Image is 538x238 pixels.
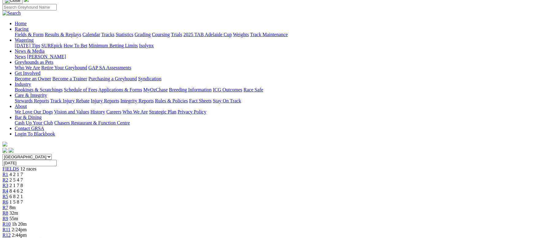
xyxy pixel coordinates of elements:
a: Retire Your Greyhound [41,65,87,70]
a: Applications & Forms [98,87,142,92]
span: R6 [2,199,8,205]
input: Search [2,4,57,10]
a: Schedule of Fees [64,87,97,92]
a: Greyhounds as Pets [15,60,53,65]
span: 6 8 2 1 [9,194,23,199]
a: GAP SA Assessments [88,65,131,70]
a: Privacy Policy [178,109,206,114]
a: We Love Our Dogs [15,109,53,114]
span: 1h 20m [12,221,27,227]
a: News & Media [15,48,45,54]
a: Purchasing a Greyhound [88,76,137,81]
a: Isolynx [139,43,154,48]
a: R3 [2,183,8,188]
a: Become an Owner [15,76,51,81]
a: Become a Trainer [52,76,87,81]
a: Who We Are [15,65,40,70]
span: 2:44pm [12,232,27,238]
a: MyOzChase [143,87,168,92]
a: R10 [2,221,11,227]
a: Stay On Track [213,98,241,103]
a: Results & Replays [45,32,81,37]
a: R9 [2,216,8,221]
a: Industry [15,82,31,87]
div: Bar & Dining [15,120,536,126]
a: R7 [2,205,8,210]
a: R12 [2,232,11,238]
span: 55m [9,216,18,221]
a: R4 [2,188,8,194]
input: Select date [2,160,57,166]
a: [PERSON_NAME] [27,54,66,59]
span: R2 [2,177,8,182]
a: Get Involved [15,71,40,76]
span: 8 4 6 2 [9,188,23,194]
a: Tracks [101,32,115,37]
div: Industry [15,87,536,93]
a: Chasers Restaurant & Function Centre [54,120,130,125]
a: R8 [2,210,8,216]
img: facebook.svg [2,148,7,153]
a: Track Injury Rebate [50,98,89,103]
span: 2:24pm [12,227,27,232]
a: [DATE] Tips [15,43,40,48]
span: 12 races [20,166,36,171]
a: R5 [2,194,8,199]
a: About [15,104,27,109]
a: Care & Integrity [15,93,47,98]
a: Race Safe [243,87,263,92]
a: FIELDS [2,166,19,171]
div: Wagering [15,43,536,48]
a: Stewards Reports [15,98,49,103]
span: 8m [9,205,16,210]
a: R11 [2,227,10,232]
span: 2 5 4 7 [9,177,23,182]
img: Search [2,10,21,16]
span: 2 1 7 8 [9,183,23,188]
a: Minimum Betting Limits [88,43,138,48]
a: SUREpick [41,43,62,48]
a: Who We Are [122,109,148,114]
a: History [90,109,105,114]
a: Careers [106,109,121,114]
a: Bar & Dining [15,115,42,120]
a: R1 [2,172,8,177]
div: Greyhounds as Pets [15,65,536,71]
a: Vision and Values [54,109,89,114]
a: Trials [171,32,182,37]
a: Fields & Form [15,32,43,37]
a: Injury Reports [91,98,119,103]
div: Get Involved [15,76,536,82]
a: Rules & Policies [155,98,188,103]
a: Strategic Plan [149,109,176,114]
a: Integrity Reports [120,98,154,103]
a: Weights [233,32,249,37]
span: 1 5 8 7 [9,199,23,205]
img: twitter.svg [9,148,13,153]
a: Home [15,21,27,26]
a: Statistics [116,32,134,37]
a: Breeding Information [169,87,212,92]
a: Coursing [152,32,170,37]
a: Calendar [82,32,100,37]
a: Login To Blackbook [15,131,55,136]
a: Bookings & Scratchings [15,87,62,92]
div: News & Media [15,54,536,60]
span: 4 2 1 7 [9,172,23,177]
a: ICG Outcomes [213,87,242,92]
a: Cash Up Your Club [15,120,53,125]
div: About [15,109,536,115]
span: 32m [9,210,18,216]
a: Track Maintenance [250,32,288,37]
div: Racing [15,32,536,37]
div: Care & Integrity [15,98,536,104]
